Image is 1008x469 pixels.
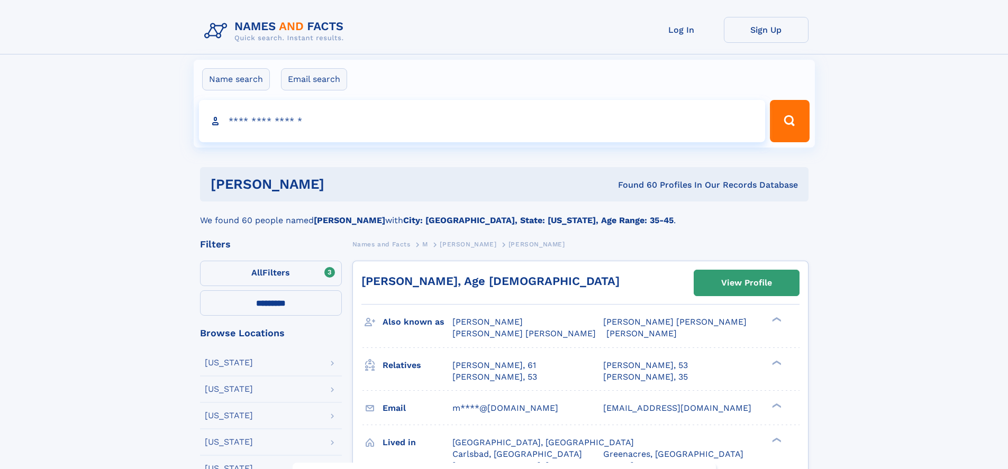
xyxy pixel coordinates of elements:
input: search input [199,100,766,142]
label: Filters [200,261,342,286]
a: [PERSON_NAME], 53 [452,371,537,383]
a: [PERSON_NAME], Age [DEMOGRAPHIC_DATA] [361,274,620,288]
span: M [422,241,428,248]
b: City: [GEOGRAPHIC_DATA], State: [US_STATE], Age Range: 35-45 [403,215,674,225]
div: We found 60 people named with . [200,201,809,227]
div: [US_STATE] [205,438,253,446]
h3: Also known as [383,313,452,331]
div: ❯ [769,359,782,366]
span: [PERSON_NAME] [452,317,523,327]
div: Filters [200,240,342,249]
label: Name search [202,68,270,90]
div: ❯ [769,402,782,409]
span: [PERSON_NAME] [606,328,677,338]
h3: Lived in [383,434,452,452]
span: Carlsbad, [GEOGRAPHIC_DATA] [452,449,582,459]
div: ❯ [769,316,782,323]
div: [US_STATE] [205,358,253,367]
a: [PERSON_NAME] [440,237,496,251]
a: [PERSON_NAME], 53 [603,360,688,371]
div: View Profile [721,271,772,295]
label: Email search [281,68,347,90]
div: ❯ [769,436,782,443]
img: Logo Names and Facts [200,17,352,45]
div: Found 60 Profiles In Our Records Database [471,179,798,191]
div: [US_STATE] [205,411,253,420]
span: Greenacres, [GEOGRAPHIC_DATA] [603,449,743,459]
span: [PERSON_NAME] [PERSON_NAME] [603,317,747,327]
a: M [422,237,428,251]
span: [EMAIL_ADDRESS][DOMAIN_NAME] [603,403,751,413]
div: Browse Locations [200,328,342,338]
span: [PERSON_NAME] [508,241,565,248]
button: Search Button [770,100,809,142]
h3: Email [383,399,452,417]
b: [PERSON_NAME] [314,215,385,225]
span: [GEOGRAPHIC_DATA], [GEOGRAPHIC_DATA] [452,437,634,447]
span: All [251,268,262,278]
span: [PERSON_NAME] [PERSON_NAME] [452,328,596,338]
a: View Profile [694,270,799,296]
a: [PERSON_NAME], 61 [452,360,536,371]
div: [US_STATE] [205,385,253,393]
a: [PERSON_NAME], 35 [603,371,688,383]
a: Names and Facts [352,237,411,251]
h1: [PERSON_NAME] [211,178,471,191]
span: [PERSON_NAME] [440,241,496,248]
a: Sign Up [724,17,809,43]
a: Log In [639,17,724,43]
h3: Relatives [383,356,452,374]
